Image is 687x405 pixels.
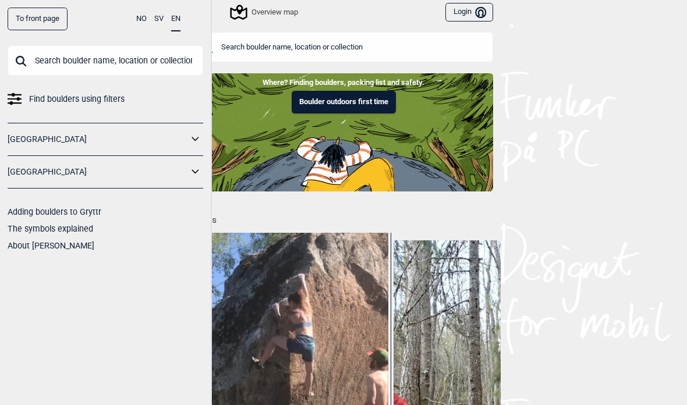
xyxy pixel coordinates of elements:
[194,73,493,191] img: Indoor to outdoor
[232,5,298,19] div: Overview map
[445,3,493,22] button: Login
[8,224,93,233] a: The symbols explained
[8,164,188,180] a: [GEOGRAPHIC_DATA]
[29,91,125,108] span: Find boulders using filters
[8,131,188,148] a: [GEOGRAPHIC_DATA]
[136,8,147,30] button: NO
[8,8,68,30] a: To front page
[9,77,678,88] p: Where? Finding boulders, packing list and safety.
[8,207,101,216] a: Adding boulders to Gryttr
[154,8,164,30] button: SV
[292,91,396,113] button: Boulder outdoors first time
[194,32,493,62] input: Search boulder name, location or collection
[8,45,203,76] input: Search boulder name, location or collection
[8,91,203,108] a: Find boulders using filters
[8,241,94,250] a: About [PERSON_NAME]
[171,8,180,31] button: EN
[194,207,501,227] h1: Betas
